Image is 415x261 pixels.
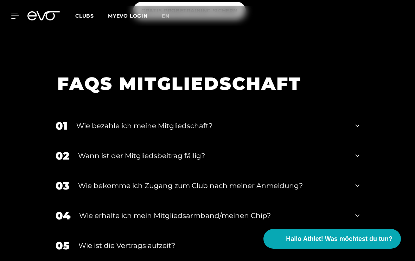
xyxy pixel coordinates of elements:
[78,150,346,161] div: Wann ist der Mitgliedsbeitrag fällig?
[56,208,70,224] div: 04
[162,13,170,19] span: en
[78,180,346,191] div: Wie bekomme ich Zugang zum Club nach meiner Anmeldung?
[263,229,401,249] button: Hallo Athlet! Was möchtest du tun?
[76,120,346,131] div: Wie bezahle ich meine Mitgliedschaft?
[56,238,70,254] div: 05
[57,72,349,95] h1: FAQS MITGLIEDSCHAFT
[108,13,148,19] a: MYEVO LOGIN
[56,178,69,194] div: 03
[286,234,392,244] span: Hallo Athlet! Was möchtest du tun?
[56,148,69,164] div: 02
[162,12,178,20] a: en
[79,210,346,221] div: Wie erhalte ich mein Mitgliedsarmband/meinen Chip?
[56,118,68,134] div: 01
[78,240,346,251] div: Wie ist die Vertragslaufzeit?
[75,12,108,19] a: Clubs
[75,13,94,19] span: Clubs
